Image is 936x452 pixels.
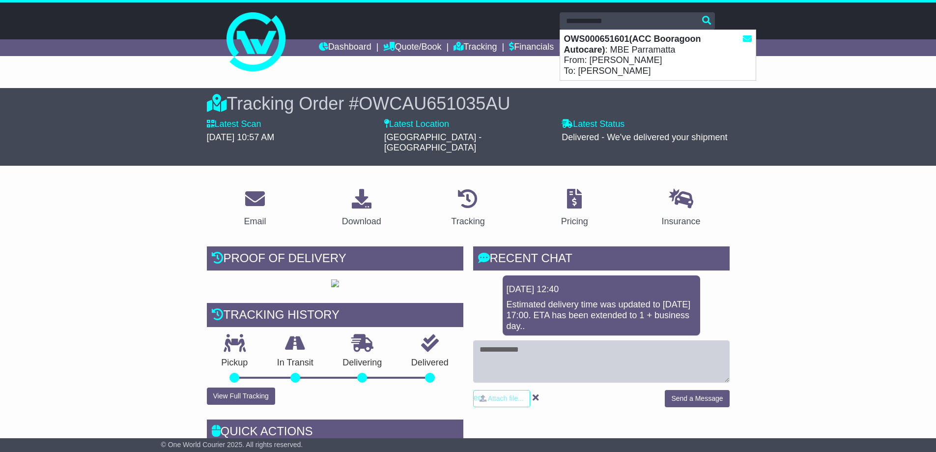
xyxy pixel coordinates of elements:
[207,358,263,368] p: Pickup
[161,441,303,449] span: © One World Courier 2025. All rights reserved.
[562,132,727,142] span: Delivered - We've delivered your shipment
[665,390,729,407] button: Send a Message
[207,303,463,330] div: Tracking history
[262,358,328,368] p: In Transit
[207,93,730,114] div: Tracking Order #
[383,39,441,56] a: Quote/Book
[662,215,701,228] div: Insurance
[207,132,275,142] span: [DATE] 10:57 AM
[555,185,595,232] a: Pricing
[336,185,388,232] a: Download
[445,185,491,232] a: Tracking
[342,215,381,228] div: Download
[207,119,261,130] label: Latest Scan
[473,246,730,273] div: RECENT CHAT
[451,215,484,228] div: Tracking
[562,119,624,130] label: Latest Status
[561,215,588,228] div: Pricing
[328,358,397,368] p: Delivering
[244,215,266,228] div: Email
[507,300,696,331] div: Estimated delivery time was updated to [DATE] 17:00. ETA has been extended to 1 + business day..
[509,39,554,56] a: Financials
[384,132,482,153] span: [GEOGRAPHIC_DATA] - [GEOGRAPHIC_DATA]
[564,34,701,55] strong: OWS000651601(ACC Booragoon Autocare)
[454,39,497,56] a: Tracking
[319,39,371,56] a: Dashboard
[237,185,272,232] a: Email
[507,284,696,295] div: [DATE] 12:40
[331,279,339,287] img: GetPodImage
[560,30,756,80] div: : MBE Parramatta From: [PERSON_NAME] To: [PERSON_NAME]
[655,185,707,232] a: Insurance
[207,420,463,446] div: Quick Actions
[397,358,463,368] p: Delivered
[384,119,449,130] label: Latest Location
[359,93,510,114] span: OWCAU651035AU
[207,246,463,273] div: Proof of Delivery
[207,388,275,405] button: View Full Tracking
